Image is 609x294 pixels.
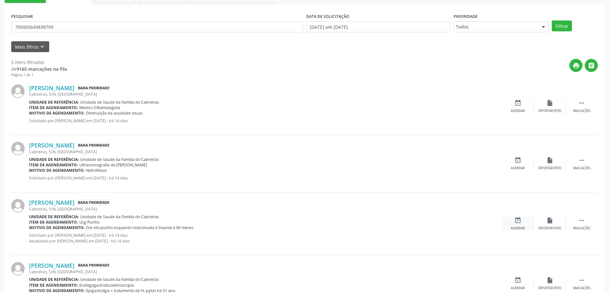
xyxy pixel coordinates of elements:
button: print [569,59,582,72]
b: Unidade de referência: [29,214,79,219]
strong: 9165 marcações na fila [17,66,67,72]
span: Unidade de Saude da Familia do Cabreiras [80,277,159,282]
a: [PERSON_NAME] [29,199,74,206]
button:  [585,59,598,72]
i: insert_drive_file [546,277,553,284]
span: Todos [456,24,535,30]
span: Diminuição da acuidade visual. [86,110,143,116]
b: Item de agendamento: [29,219,78,225]
i:  [578,277,585,284]
span: Médico Oftalmologista [79,105,120,110]
div: Página 1 de 1 [11,72,67,78]
i:  [578,157,585,164]
span: Unidade de Saude da Familia do Cabreiras [80,214,159,219]
div: Exportar (PDF) [538,109,561,113]
span: Dor em punho esquerdo relacionada à trauma à 06 meses [86,225,193,230]
div: Cabreiras, S/N, [GEOGRAPHIC_DATA] [29,269,502,274]
input: Nome, CNS [11,21,303,32]
i: insert_drive_file [546,99,553,107]
b: Motivo de agendamento: [29,225,85,230]
button: Mais filtroskeyboard_arrow_down [11,41,49,52]
b: Item de agendamento: [29,162,78,168]
label: PESQUISAR [11,12,33,21]
div: Exportar (PDF) [538,226,561,231]
div: Mais ações [573,226,590,231]
div: Agendar [511,226,525,231]
span: Baixa Prioridade [77,142,111,149]
img: img [11,262,25,275]
a: [PERSON_NAME] [29,142,74,149]
div: 5 itens filtrados [11,59,67,66]
i: event_available [514,277,521,284]
div: Mais ações [573,166,590,171]
span: Baixa Prioridade [77,85,111,91]
div: de [11,66,67,72]
i:  [578,217,585,224]
b: Unidade de referência: [29,157,79,162]
label: DATA DE SOLICITAÇÃO [306,12,349,21]
div: Cabreiras, S/N, [GEOGRAPHIC_DATA] [29,91,502,97]
span: Unidade de Saude da Familia do Cabreiras [80,157,159,162]
i: print [573,62,580,69]
a: [PERSON_NAME] [29,262,74,269]
i: event_available [514,157,521,164]
b: Unidade de referência: [29,277,79,282]
i: insert_drive_file [546,157,553,164]
span: Baixa Prioridade [77,262,111,269]
p: Solicitado por [PERSON_NAME] em [DATE] - há 14 dias [29,118,502,123]
span: Epigastralgia + tratamento de H. pylori há 01 ano [86,288,175,293]
label: Prioridade [454,12,478,21]
i: event_available [514,217,521,224]
div: Cabreiras, S/N, [GEOGRAPHIC_DATA] [29,149,502,155]
div: Exportar (PDF) [538,286,561,290]
div: Cabreiras, S/N, [GEOGRAPHIC_DATA] [29,206,502,212]
i:  [588,62,595,69]
div: Agendar [511,109,525,113]
div: Mais ações [573,286,590,290]
span: Esofagogastroduodenoscopia [79,282,134,288]
b: Motivo de agendamento: [29,288,85,293]
span: Unidade de Saude da Familia do Cabreiras [80,99,159,105]
p: Solicitado por [PERSON_NAME] em [DATE] - há 14 dias Atualizado por [PERSON_NAME] em [DATE] - há 1... [29,233,502,243]
span: Baixa Prioridade [77,199,111,206]
span: Nefrolitiase [86,168,107,173]
a: [PERSON_NAME] [29,84,74,91]
b: Unidade de referência: [29,99,79,105]
img: img [11,84,25,98]
div: Mais ações [573,109,590,113]
b: Motivo de agendamento: [29,110,85,116]
b: Item de agendamento: [29,282,78,288]
i:  [578,99,585,107]
img: img [11,199,25,212]
div: Exportar (PDF) [538,166,561,171]
div: Agendar [511,166,525,171]
img: img [11,142,25,155]
i: insert_drive_file [546,217,553,224]
span: Usg Punho [79,219,99,225]
b: Item de agendamento: [29,105,78,110]
i: keyboard_arrow_down [39,43,46,50]
input: Selecione um intervalo [306,21,450,32]
p: Solicitado por [PERSON_NAME] em [DATE] - há 14 dias [29,175,502,181]
span: Ultrassonografia de [PERSON_NAME] [79,162,147,168]
div: Agendar [511,286,525,290]
b: Motivo de agendamento: [29,168,85,173]
i: event_available [514,99,521,107]
button: Filtrar [552,20,572,31]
